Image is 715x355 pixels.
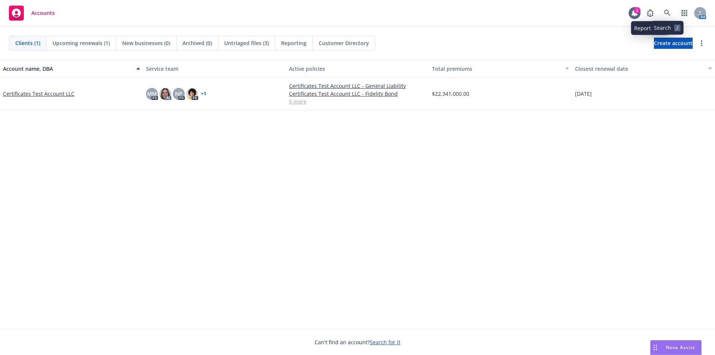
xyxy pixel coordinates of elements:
[575,90,592,98] span: [DATE]
[650,340,702,355] button: Nova Assist
[289,82,426,90] a: Certificates Test Account LLC - General Liability
[289,90,426,98] a: Certificates Test Account LLC - Fidelity Bond
[575,65,704,73] div: Closest renewal date
[634,7,641,14] div: 1
[572,60,715,77] button: Closest renewal date
[370,339,400,346] a: Search for it
[660,6,675,20] a: Search
[281,39,306,47] span: Reporting
[643,6,658,20] a: Report a Bug
[697,39,706,48] a: more
[53,39,110,47] span: Upcoming renewals (1)
[159,88,171,100] img: photo
[15,39,40,47] span: Clients (1)
[182,39,212,47] span: Archived (0)
[175,90,182,98] span: NP
[651,340,660,355] div: Drag to move
[147,90,157,98] span: MM
[286,60,429,77] button: Active policies
[146,65,283,73] div: Service team
[654,36,693,50] span: Create account
[654,38,693,49] a: Create account
[3,90,74,98] a: Certificates Test Account LLC
[432,90,469,98] span: $22,341,000.00
[289,65,426,73] div: Active policies
[315,338,400,346] span: Can't find an account?
[432,65,561,73] div: Total premiums
[666,344,695,351] span: Nova Assist
[201,92,206,96] a: + 1
[677,6,692,20] a: Switch app
[289,98,426,105] a: 5 more
[429,60,572,77] button: Total premiums
[319,39,369,47] span: Customer Directory
[3,65,132,73] div: Account name, DBA
[143,60,286,77] button: Service team
[186,88,198,100] img: photo
[224,39,269,47] span: Untriaged files (3)
[31,10,55,16] span: Accounts
[122,39,170,47] span: New businesses (0)
[6,3,58,23] a: Accounts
